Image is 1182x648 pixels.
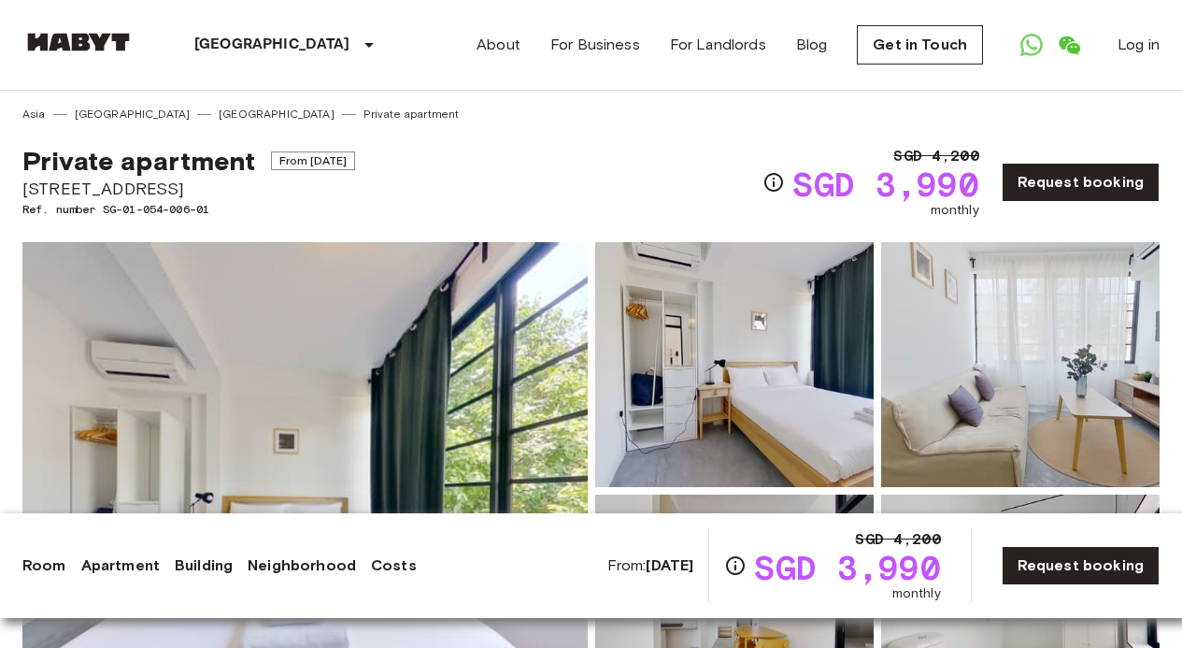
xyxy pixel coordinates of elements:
[646,556,693,574] b: [DATE]
[194,34,350,56] p: [GEOGRAPHIC_DATA]
[1013,26,1050,64] a: Open WhatsApp
[857,25,983,65] a: Get in Touch
[22,177,355,201] span: [STREET_ADDRESS]
[1050,26,1088,64] a: Open WeChat
[931,201,979,220] span: monthly
[81,554,160,577] a: Apartment
[1002,546,1160,585] a: Request booking
[175,554,233,577] a: Building
[75,106,191,122] a: [GEOGRAPHIC_DATA]
[881,242,1160,487] img: Picture of unit SG-01-054-006-01
[724,554,747,577] svg: Check cost overview for full price breakdown. Please note that discounts apply to new joiners onl...
[22,145,256,177] span: Private apartment
[1002,163,1160,202] a: Request booking
[1118,34,1160,56] a: Log in
[762,171,785,194] svg: Check cost overview for full price breakdown. Please note that discounts apply to new joiners onl...
[550,34,640,56] a: For Business
[796,34,828,56] a: Blog
[371,554,417,577] a: Costs
[892,584,941,603] span: monthly
[792,167,978,201] span: SGD 3,990
[595,242,874,487] img: Picture of unit SG-01-054-006-01
[248,554,356,577] a: Neighborhood
[477,34,520,56] a: About
[22,554,66,577] a: Room
[670,34,766,56] a: For Landlords
[219,106,335,122] a: [GEOGRAPHIC_DATA]
[271,151,356,170] span: From [DATE]
[893,145,978,167] span: SGD 4,200
[22,201,355,218] span: Ref. number SG-01-054-006-01
[754,551,940,584] span: SGD 3,990
[363,106,460,122] a: Private apartment
[607,555,694,576] span: From:
[855,528,940,551] span: SGD 4,200
[22,33,135,51] img: Habyt
[22,106,46,122] a: Asia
